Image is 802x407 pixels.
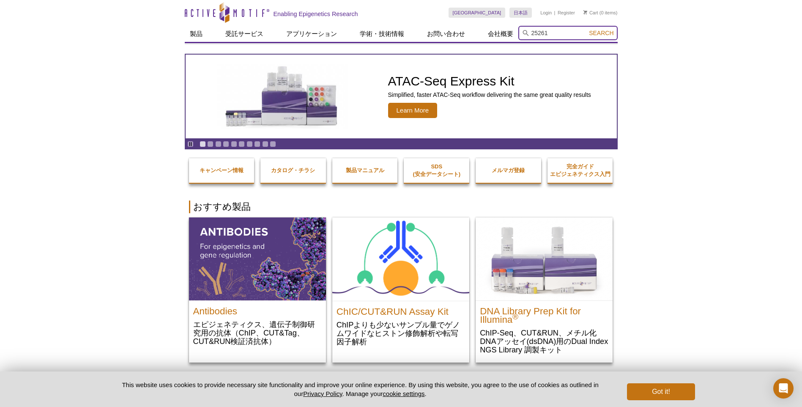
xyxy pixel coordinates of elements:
[223,141,229,147] a: Go to slide 4
[193,320,322,346] p: エピジェネティクス、遺伝子制御研究用の抗体（ChIP、CUT&Tag、CUT&RUN検証済抗体）
[476,217,613,300] img: DNA Library Prep Kit for Illumina
[332,217,469,355] a: ChIC/CUT&RUN Assay Kit ChIC/CUT&RUN Assay Kit ChIPよりも少ないサンプル量でゲノムワイドなヒストン修飾解析や転写因子解析
[583,10,598,16] a: Cart
[773,378,794,399] div: Open Intercom Messenger
[554,8,556,18] li: |
[189,217,326,354] a: All Antibodies Antibodies エピジェネティクス、遺伝子制御研究用の抗体（ChIP、CUT&Tag、CUT&RUN検証済抗体）
[189,217,326,300] img: All Antibodies
[355,26,409,42] a: 学術・技術情報
[246,141,253,147] a: Go to slide 7
[274,10,358,18] h2: Enabling Epigenetics Research
[383,390,424,397] button: cookie settings
[193,303,322,316] h2: Antibodies
[337,320,465,346] p: ChIPよりも少ないサンプル量でゲノムワイドなヒストン修飾解析や転写因子解析
[303,390,342,397] a: Privacy Policy
[483,26,518,42] a: 会社概要
[518,26,618,40] input: Keyword, Cat. No.
[185,26,208,42] a: 製品
[583,8,618,18] li: (0 items)
[270,141,276,147] a: Go to slide 10
[627,383,695,400] button: Got it!
[476,217,613,363] a: DNA Library Prep Kit for Illumina DNA Library Prep Kit for Illumina® ChIP-Seq、CUT&RUN、メチル化DNAアッセイ...
[480,303,608,324] h2: DNA Library Prep Kit for Illumina
[260,158,326,183] a: カタログ・チラシ
[388,103,438,118] span: Learn More
[207,141,214,147] a: Go to slide 2
[509,8,532,18] a: 日本語
[547,154,613,187] a: 完全ガイドエピジェネティクス入門
[332,217,469,301] img: ChIC/CUT&RUN Assay Kit
[332,158,398,183] a: 製品マニュアル
[337,303,465,316] h2: ChIC/CUT&RUN Assay Kit
[215,141,222,147] a: Go to slide 3
[281,26,342,42] a: アプリケーション
[422,26,470,42] a: お問い合わせ
[254,141,260,147] a: Go to slide 8
[189,158,255,183] a: キャンペーン情報
[220,26,268,42] a: 受託サービス
[186,55,617,138] a: ATAC-Seq Express Kit ATAC-Seq Express Kit Simplified, faster ATAC-Seq workflow delivering the sam...
[238,141,245,147] a: Go to slide 6
[107,380,613,398] p: This website uses cookies to provide necessary site functionality and improve your online experie...
[492,167,525,173] strong: メルマガ登録
[271,167,315,173] strong: カタログ・チラシ
[550,163,610,177] strong: 完全ガイド エピジェネティクス入門
[583,10,587,14] img: Your Cart
[189,201,613,213] h2: おすすめ製品
[449,8,506,18] a: [GEOGRAPHIC_DATA]
[186,55,617,138] article: ATAC-Seq Express Kit
[262,141,268,147] a: Go to slide 9
[558,10,575,16] a: Register
[346,167,384,173] strong: 製品マニュアル
[413,163,460,177] strong: SDS (安全データシート)
[200,141,206,147] a: Go to slide 1
[213,64,352,129] img: ATAC-Seq Express Kit
[512,312,518,321] sup: ®
[200,167,244,173] strong: キャンペーン情報
[476,158,541,183] a: メルマガ登録
[388,75,591,88] h2: ATAC-Seq Express Kit
[540,10,552,16] a: Login
[404,154,469,187] a: SDS(安全データシート)
[231,141,237,147] a: Go to slide 5
[388,91,591,99] p: Simplified, faster ATAC-Seq workflow delivering the same great quality results
[589,30,613,36] span: Search
[480,328,608,354] p: ChIP-Seq、CUT&RUN、メチル化DNAアッセイ(dsDNA)用のDual Index NGS Library 調製キット
[187,141,194,147] a: Toggle autoplay
[586,29,616,37] button: Search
